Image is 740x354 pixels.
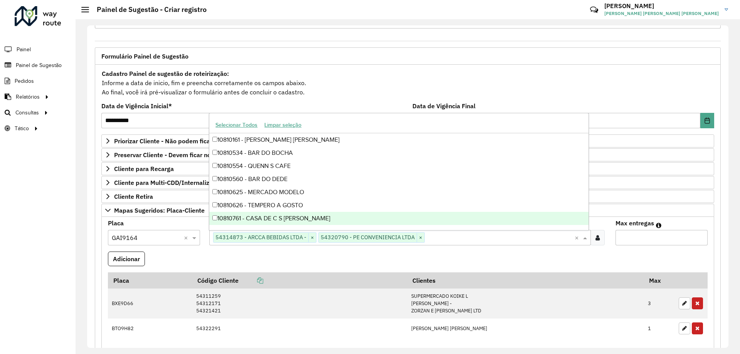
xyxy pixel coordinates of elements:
th: Clientes [407,272,644,289]
td: 54311259 54312171 54321421 [192,289,407,319]
a: Cliente para Multi-CDD/Internalização [101,176,714,189]
span: [PERSON_NAME] [PERSON_NAME] [PERSON_NAME] [604,10,719,17]
div: Informe a data de inicio, fim e preencha corretamente os campos abaixo. Ao final, você irá pré-vi... [101,69,714,97]
td: 3 [644,289,675,319]
a: Cliente Retira [101,190,714,203]
strong: Cadastro Painel de sugestão de roteirização: [102,70,229,77]
span: Consultas [15,109,39,117]
ng-dropdown-panel: Options list [209,113,589,230]
a: Mapas Sugeridos: Placa-Cliente [101,204,714,217]
span: Clear all [184,233,190,242]
th: Placa [108,272,192,289]
span: Preservar Cliente - Devem ficar no buffer, não roteirizar [114,152,271,158]
td: 54322291 [192,319,407,339]
label: Placa [108,218,124,228]
span: Pedidos [15,77,34,85]
span: Cliente Retira [114,193,153,200]
span: Tático [15,124,29,133]
span: Relatórios [16,93,40,101]
button: Limpar seleção [261,119,305,131]
div: 10810761 - CASA DE C S [PERSON_NAME] [209,212,588,225]
th: Max [644,272,675,289]
td: [PERSON_NAME] [PERSON_NAME] [407,319,644,339]
label: Data de Vigência Final [412,101,476,111]
td: SUPERMERCADO KOIKE L [PERSON_NAME] - ZORZAN E [PERSON_NAME] LTD [407,289,644,319]
div: 10810161 - [PERSON_NAME] [PERSON_NAME] [209,133,588,146]
h2: Painel de Sugestão - Criar registro [89,5,207,14]
h3: [PERSON_NAME] [604,2,719,10]
td: BXE9D66 [108,289,192,319]
span: × [417,233,424,242]
span: Painel [17,45,31,54]
span: Cliente para Multi-CDD/Internalização [114,180,223,186]
span: Formulário Painel de Sugestão [101,53,188,59]
span: Mapas Sugeridos: Placa-Cliente [114,207,205,213]
button: Selecionar Todos [212,119,261,131]
td: BTO9H82 [108,319,192,339]
td: 1 [644,319,675,339]
button: Choose Date [700,113,714,128]
div: 10810554 - QUENN S CAFE [209,159,588,173]
a: Contato Rápido [586,2,602,18]
button: Adicionar [108,252,145,266]
div: 10810625 - MERCADO MODELO [209,186,588,199]
span: Priorizar Cliente - Não podem ficar no buffer [114,138,240,144]
a: Preservar Cliente - Devem ficar no buffer, não roteirizar [101,148,714,161]
span: × [308,233,316,242]
label: Max entregas [616,218,654,228]
span: Painel de Sugestão [16,61,62,69]
span: Clear all [575,233,581,242]
th: Código Cliente [192,272,407,289]
a: Cliente para Recarga [101,162,714,175]
div: 10810534 - BAR DO BOCHA [209,146,588,159]
div: 10810975 - NAVIO XUMBURY [209,225,588,238]
div: 10810626 - TEMPERO A GOSTO [209,199,588,212]
label: Data de Vigência Inicial [101,101,172,111]
span: 54314873 - ARCCA BEBIDAS LTDA - [214,233,308,242]
div: 10810560 - BAR DO DEDE [209,173,588,186]
span: 54320790 - PE CONVENIENCIA LTDA [319,233,417,242]
em: Máximo de clientes que serão colocados na mesma rota com os clientes informados [656,222,661,228]
a: Priorizar Cliente - Não podem ficar no buffer [101,134,714,148]
span: Cliente para Recarga [114,166,174,172]
a: Copiar [239,277,263,284]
